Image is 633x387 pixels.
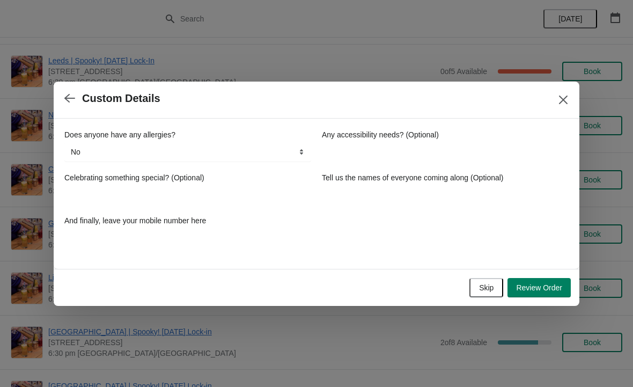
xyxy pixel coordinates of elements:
label: Tell us the names of everyone coming along (Optional) [322,172,504,183]
label: And finally, leave your mobile number here [64,215,206,226]
label: Celebrating something special? (Optional) [64,172,204,183]
label: Does anyone have any allergies? [64,129,175,140]
h2: Custom Details [82,92,160,105]
span: Review Order [516,283,562,292]
button: Close [554,90,573,109]
button: Skip [469,278,503,297]
label: Any accessibility needs? (Optional) [322,129,439,140]
button: Review Order [507,278,571,297]
span: Skip [479,283,494,292]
